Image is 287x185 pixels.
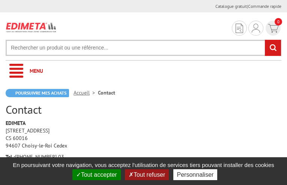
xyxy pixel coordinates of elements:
[6,153,15,160] strong: Tel :
[98,89,115,96] li: Contact
[236,24,243,33] img: devis rapide
[215,3,281,9] div: |
[30,68,43,74] span: Menu
[275,18,282,26] span: 0
[265,40,281,56] input: rechercher
[248,3,281,9] a: Commande rapide
[6,20,57,35] img: Edimeta
[74,89,98,96] a: Accueil
[6,119,281,149] p: [STREET_ADDRESS] CS 60016 94607 Choisy-le-Roi Cedex
[6,120,26,126] strong: EDIMETA
[265,21,281,36] a: devis rapide 0
[9,162,278,168] span: En poursuivant votre navigation, vous acceptez l'utilisation de services tiers pouvant installer ...
[6,61,281,81] a: Menu
[6,89,69,97] a: Poursuivre mes achats
[125,169,169,180] button: Tout refuser
[6,153,281,176] p: [PHONE_NUMBER] 03 [PHONE_NUMBER] 37 [EMAIL_ADDRESS][DOMAIN_NAME]
[252,24,260,33] img: devis rapide
[268,24,279,33] img: devis rapide
[72,169,121,180] button: Tout accepter
[215,3,247,9] a: Catalogue gratuit
[173,169,218,180] button: Personnaliser (fenêtre modale)
[6,103,281,116] h2: Contact
[6,40,281,56] input: Rechercher un produit ou une référence...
